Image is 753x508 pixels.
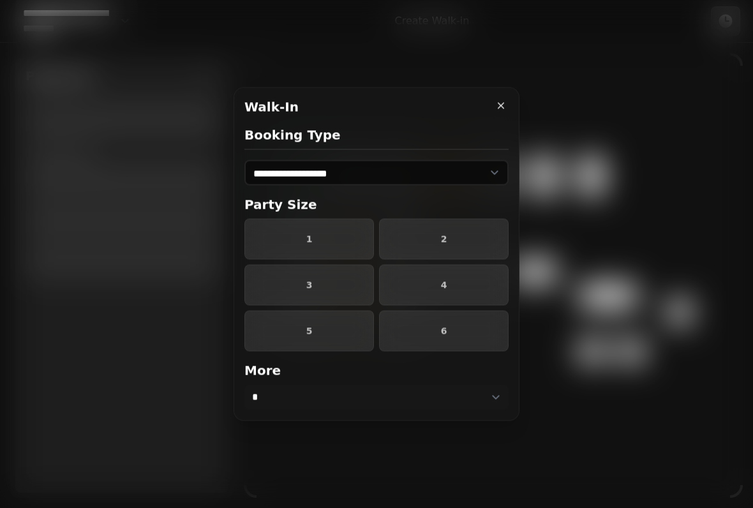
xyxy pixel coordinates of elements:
[244,362,489,380] h2: More
[390,235,498,244] span: 2
[255,327,363,336] span: 5
[244,126,341,144] h2: Booking Type
[244,219,374,260] button: 1
[379,311,509,352] button: 6
[244,196,317,214] h2: Party Size
[390,281,498,290] span: 4
[379,265,509,306] button: 4
[244,311,374,352] button: 5
[255,235,363,244] span: 1
[379,219,509,260] button: 2
[244,265,374,306] button: 3
[255,281,363,290] span: 3
[390,327,498,336] span: 6
[244,98,299,116] h2: Walk-in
